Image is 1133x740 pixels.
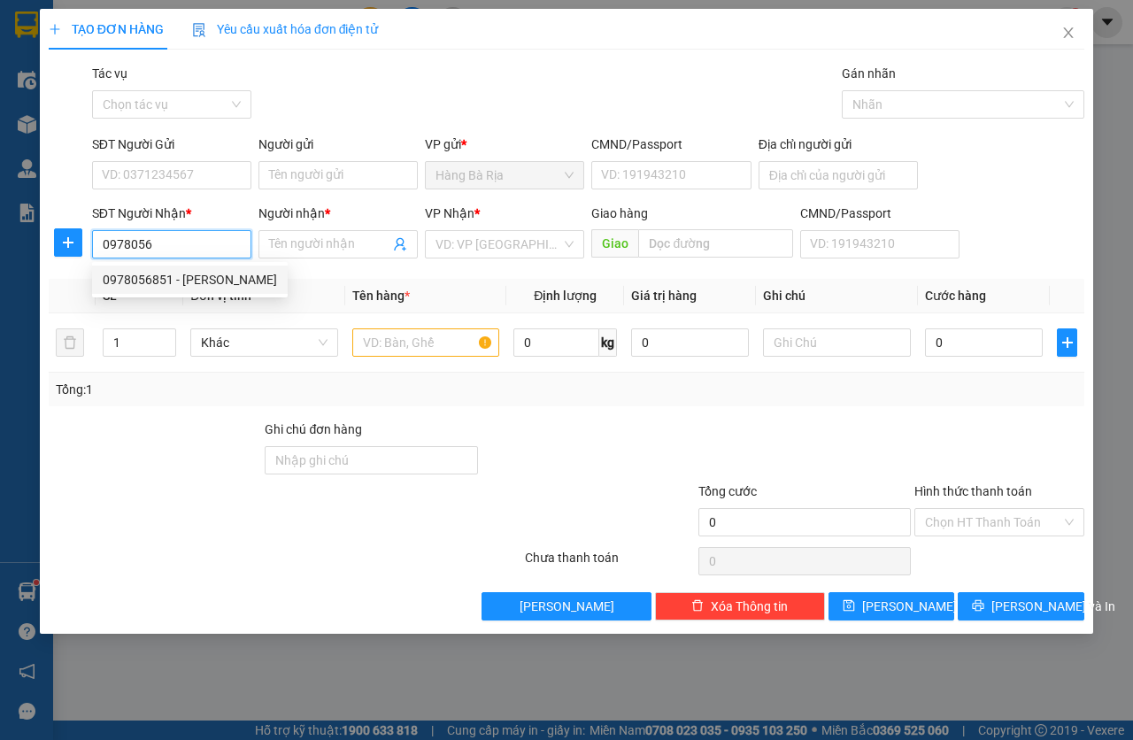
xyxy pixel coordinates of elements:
span: plus [55,235,81,250]
span: kg [599,328,617,357]
button: delete [56,328,84,357]
span: Nhận: [169,17,212,35]
span: Khác [201,329,328,356]
div: po [169,58,293,79]
span: Yêu cầu xuất hóa đơn điện tử [192,22,379,36]
div: Hàng Bà Rịa [15,15,157,36]
button: plus [1057,328,1077,357]
span: save [843,599,855,613]
div: SĐT Người Gửi [92,135,251,154]
input: VD: Bàn, Ghế [352,328,500,357]
span: printer [972,599,984,613]
span: VP Nhận [425,206,474,220]
div: VP gửi [425,135,584,154]
span: Định lượng [534,289,597,303]
div: 30.000 [13,114,159,135]
button: printer[PERSON_NAME] và In [958,592,1084,621]
div: 0988631131 [15,58,157,82]
span: close [1061,26,1075,40]
input: Ghi Chú [763,328,911,357]
div: Địa chỉ người gửi [759,135,918,154]
div: Chưa thanh toán [523,548,697,579]
input: Dọc đường [638,229,792,258]
div: 93 NTB Q1 [169,15,293,58]
span: TẠO ĐƠN HÀNG [49,22,164,36]
label: Hình thức thanh toán [914,484,1032,498]
button: deleteXóa Thông tin [655,592,825,621]
span: [PERSON_NAME] [520,597,614,616]
div: 0978056851 - THANH [92,266,288,294]
span: plus [49,23,61,35]
div: CMND/Passport [800,204,960,223]
span: delete [691,599,704,613]
div: Người gửi [258,135,418,154]
div: [PERSON_NAME] [15,36,157,58]
span: Cước hàng [925,289,986,303]
button: save[PERSON_NAME] [829,592,955,621]
input: Ghi chú đơn hàng [265,446,478,474]
span: [PERSON_NAME] [862,597,957,616]
span: Xóa Thông tin [711,597,788,616]
input: Địa chỉ của người gửi [759,161,918,189]
span: Gửi: [15,17,42,35]
label: Ghi chú đơn hàng [265,422,362,436]
span: [PERSON_NAME] và In [991,597,1115,616]
button: [PERSON_NAME] [482,592,651,621]
span: user-add [393,237,407,251]
button: Close [1044,9,1093,58]
span: Giao hàng [591,206,648,220]
span: plus [1058,335,1076,350]
span: Tổng cước [698,484,757,498]
label: Tác vụ [92,66,127,81]
span: Hàng Bà Rịa [435,162,574,189]
span: R : [13,116,30,135]
span: Giá trị hàng [631,289,697,303]
span: Tên hàng [352,289,410,303]
div: CMND/Passport [591,135,751,154]
th: Ghi chú [756,279,918,313]
div: 0978056851 - [PERSON_NAME] [103,270,277,289]
div: 0933339262 [169,79,293,104]
span: Giao [591,229,638,258]
img: icon [192,23,206,37]
div: Người nhận [258,204,418,223]
input: 0 [631,328,749,357]
div: Tổng: 1 [56,380,439,399]
div: SĐT Người Nhận [92,204,251,223]
button: plus [54,228,82,257]
label: Gán nhãn [842,66,896,81]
